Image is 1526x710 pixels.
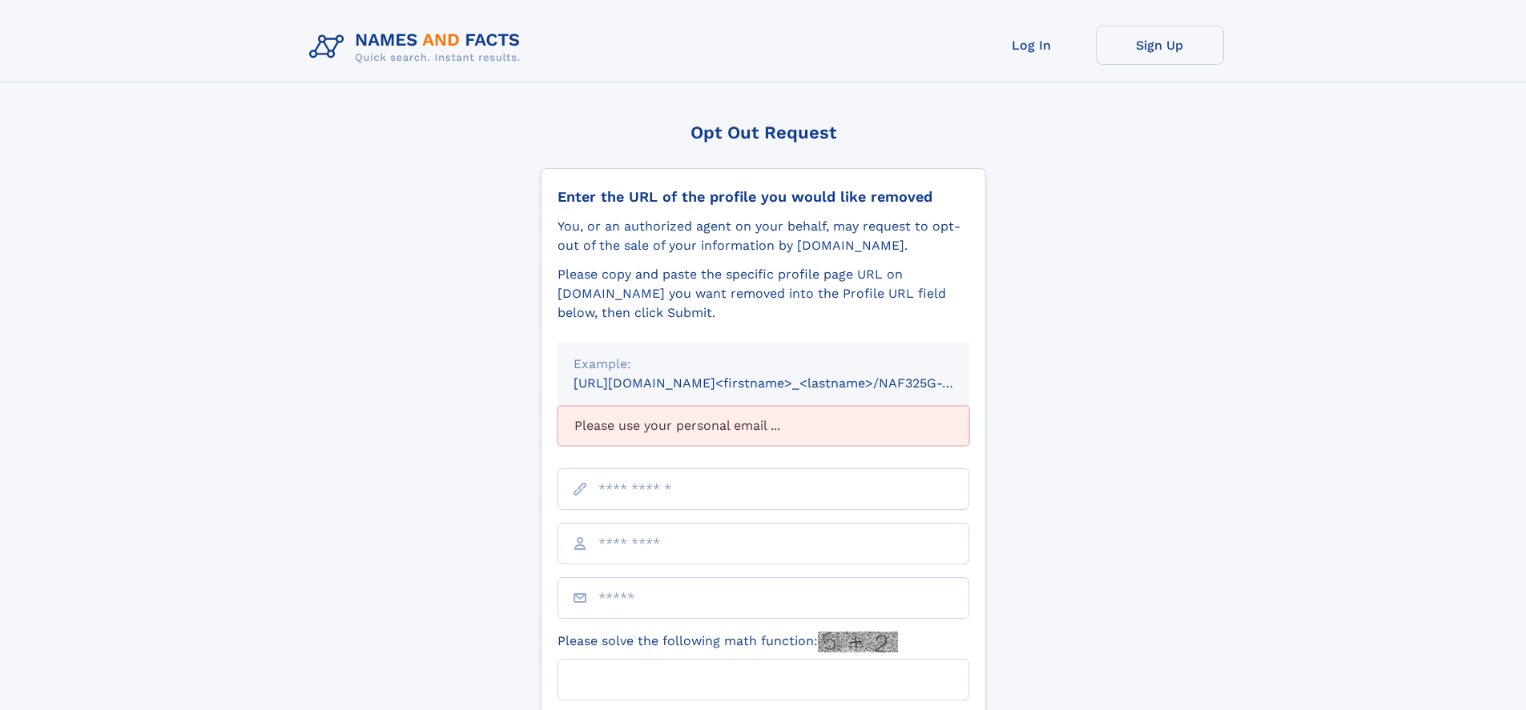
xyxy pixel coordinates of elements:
a: Sign Up [1096,26,1224,65]
div: Enter the URL of the profile you would like removed [558,188,969,206]
div: Please use your personal email ... [558,406,969,446]
div: Opt Out Request [541,122,986,142]
div: You, or an authorized agent on your behalf, may request to opt-out of the sale of your informatio... [558,217,969,255]
img: Logo Names and Facts [303,26,533,69]
label: Please solve the following math function: [558,632,898,652]
div: Please copy and paste the specific profile page URL on [DOMAIN_NAME] you want removed into the Pr... [558,265,969,323]
div: Example: [574,355,953,374]
a: Log In [968,26,1096,65]
small: [URL][DOMAIN_NAME]<firstname>_<lastname>/NAF325G-xxxxxxxx [574,375,1000,391]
